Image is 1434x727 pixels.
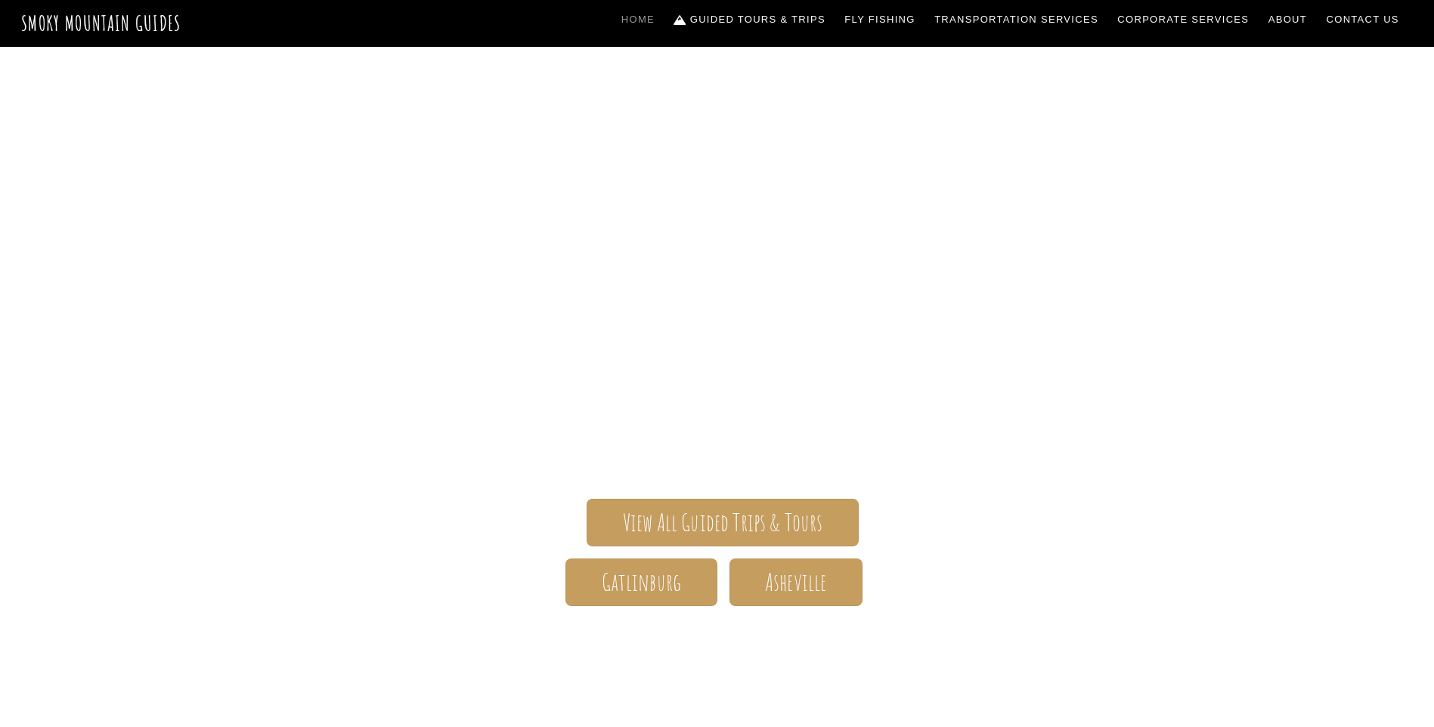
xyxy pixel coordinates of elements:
span: View All Guided Trips & Tours [623,515,823,531]
h1: Your adventure starts here. [279,630,1156,667]
a: Gatlinburg [565,558,717,606]
a: Asheville [729,558,863,606]
a: View All Guided Trips & Tours [587,499,858,546]
a: Fly Fishing [839,4,921,36]
a: Smoky Mountain Guides [21,11,181,36]
span: Asheville [765,574,826,590]
span: Smoky Mountain Guides [279,261,1156,337]
a: Home [615,4,661,36]
a: Transportation Services [928,4,1104,36]
a: Guided Tours & Trips [668,4,832,36]
a: Contact Us [1321,4,1405,36]
a: Corporate Services [1112,4,1256,36]
span: Gatlinburg [602,574,682,590]
a: About [1262,4,1313,36]
span: The ONLY one-stop, full Service Guide Company for the Gatlinburg and [GEOGRAPHIC_DATA] side of th... [279,337,1156,453]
